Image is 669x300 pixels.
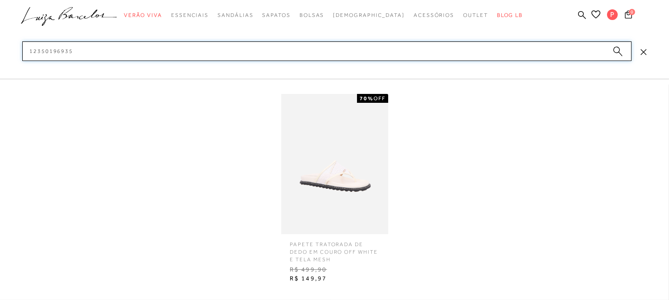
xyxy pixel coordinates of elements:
a: categoryNavScreenReaderText [124,7,162,24]
strong: 70% [360,95,373,101]
span: Bolsas [300,12,324,18]
span: BLOG LB [497,12,523,18]
a: noSubCategoriesText [333,7,405,24]
span: R$ 149,97 [283,272,386,285]
span: R$ 499,90 [283,263,386,276]
span: Sandálias [218,12,253,18]
span: P [607,9,618,20]
a: categoryNavScreenReaderText [262,7,290,24]
a: categoryNavScreenReaderText [300,7,324,24]
span: 0 [629,9,635,15]
span: [DEMOGRAPHIC_DATA] [333,12,405,18]
a: categoryNavScreenReaderText [218,7,253,24]
span: Sapatos [262,12,290,18]
input: Buscar. [22,41,632,61]
button: 0 [622,10,635,22]
a: categoryNavScreenReaderText [171,7,209,24]
a: categoryNavScreenReaderText [414,7,454,24]
span: PAPETE TRATORADA DE DEDO EM COURO OFF WHITE E TELA MESH [283,234,386,263]
span: Verão Viva [124,12,162,18]
span: Essenciais [171,12,209,18]
span: Acessórios [414,12,454,18]
span: Outlet [463,12,488,18]
a: BLOG LB [497,7,523,24]
span: OFF [373,95,386,101]
img: PAPETE TRATORADA DE DEDO EM COURO OFF WHITE E TELA MESH [281,94,388,234]
button: P [603,9,622,23]
a: categoryNavScreenReaderText [463,7,488,24]
a: PAPETE TRATORADA DE DEDO EM COURO OFF WHITE E TELA MESH 70%OFF PAPETE TRATORADA DE DEDO EM COURO ... [279,94,390,285]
